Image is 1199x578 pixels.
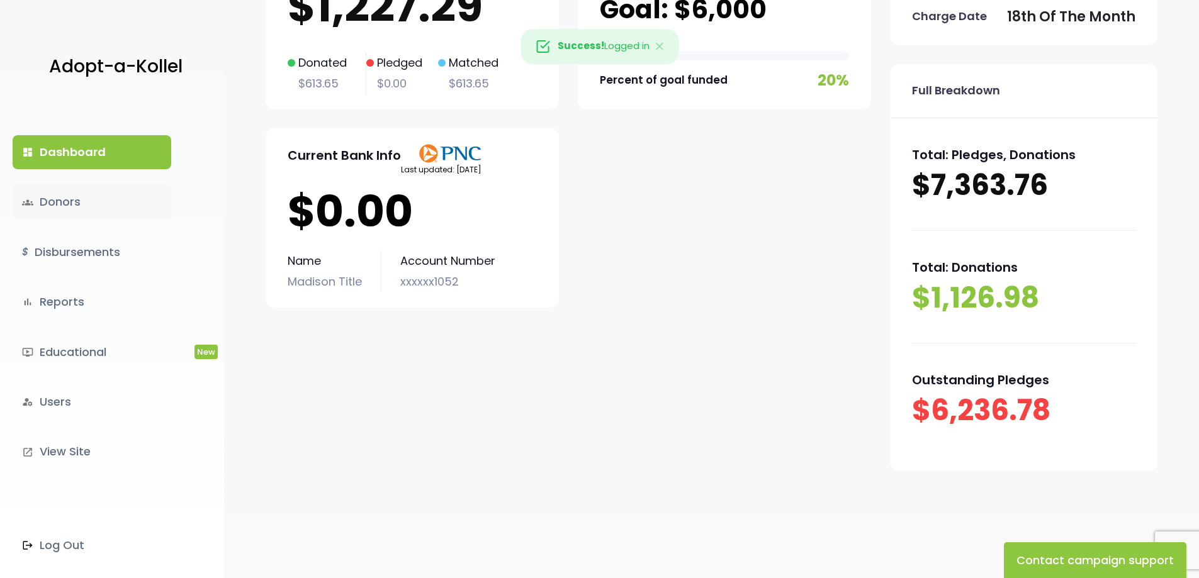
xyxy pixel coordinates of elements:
[912,391,1135,430] p: $6,236.78
[13,435,171,469] a: launchView Site
[13,528,171,562] a: Log Out
[366,74,422,94] p: $0.00
[912,256,1135,279] p: Total: Donations
[288,186,537,236] p: $0.00
[288,272,362,292] p: Madison Title
[912,279,1135,318] p: $1,126.98
[912,166,1135,205] p: $7,363.76
[818,67,849,94] p: 20%
[1007,4,1135,30] p: 18th of the month
[13,385,171,419] a: manage_accountsUsers
[400,272,495,292] p: xxxxxx1052
[288,144,401,167] p: Current Bank Info
[13,285,171,319] a: bar_chartReports
[22,243,28,262] i: $
[43,36,183,97] a: Adopt-a-Kollel
[912,369,1135,391] p: Outstanding Pledges
[288,74,347,94] p: $613.65
[600,70,728,90] p: Percent of goal funded
[194,345,218,359] span: New
[419,144,481,163] img: PNClogo.svg
[49,51,183,82] p: Adopt-a-Kollel
[13,185,171,219] a: groupsDonors
[13,235,171,269] a: $Disbursements
[22,396,33,408] i: manage_accounts
[13,335,171,369] a: ondemand_videoEducationalNew
[438,74,498,94] p: $613.65
[400,251,495,271] p: Account Number
[22,447,33,458] i: launch
[22,296,33,308] i: bar_chart
[558,39,604,52] strong: Success!
[22,347,33,358] i: ondemand_video
[288,53,347,73] p: Donated
[642,30,678,64] button: Close
[912,6,987,26] p: Charge Date
[912,81,1000,101] p: Full Breakdown
[13,135,171,169] a: dashboardDashboard
[912,143,1135,166] p: Total: Pledges, Donations
[401,163,481,177] p: Last updated: [DATE]
[22,147,33,158] i: dashboard
[1004,542,1186,578] button: Contact campaign support
[288,251,362,271] p: Name
[366,53,422,73] p: Pledged
[521,29,678,64] div: Logged in
[438,53,498,73] p: Matched
[22,197,33,208] span: groups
